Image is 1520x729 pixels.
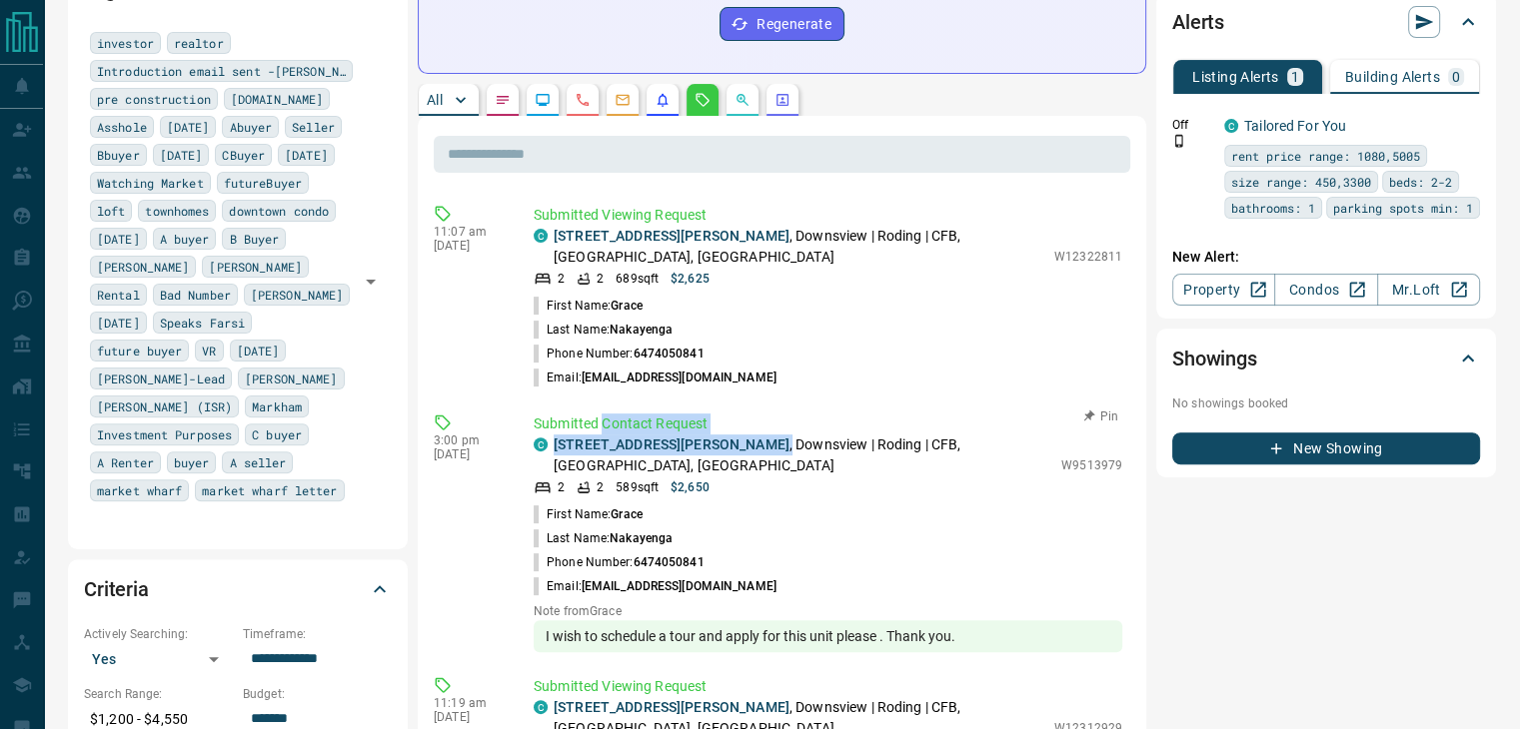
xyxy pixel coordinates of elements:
span: parking spots min: 1 [1333,198,1473,218]
p: W12322811 [1054,248,1122,266]
p: , Downsview | Roding | CFB, [GEOGRAPHIC_DATA], [GEOGRAPHIC_DATA] [554,434,1051,476]
span: futureBuyer [224,173,302,193]
svg: Requests [695,92,711,108]
span: A Renter [97,452,154,472]
p: Timeframe: [243,625,392,643]
span: [DATE] [237,341,280,361]
svg: Calls [575,92,591,108]
p: No showings booked [1172,394,1480,412]
span: 6474050841 [633,555,704,569]
span: [PERSON_NAME] [209,257,301,277]
p: Phone Number: [534,345,705,363]
span: pre construction [97,89,211,109]
span: B Buyer [229,229,279,249]
span: bathrooms: 1 [1231,198,1315,218]
span: rent price range: 1080,5005 [1231,146,1420,166]
h2: Criteria [84,573,149,605]
p: , Downsview | Roding | CFB, [GEOGRAPHIC_DATA], [GEOGRAPHIC_DATA] [554,226,1044,268]
span: Nakayenga [610,531,673,545]
p: First Name: [534,505,643,523]
p: 2 [558,270,565,288]
span: [PERSON_NAME] [251,285,343,305]
div: Showings [1172,335,1480,382]
span: investor [97,33,154,53]
span: A seller [229,452,286,472]
span: [EMAIL_ADDRESS][DOMAIN_NAME] [582,579,776,593]
button: Regenerate [720,7,844,41]
p: Email: [534,368,776,386]
svg: Opportunities [735,92,751,108]
span: Asshole [97,117,147,137]
p: [DATE] [434,447,504,461]
a: Condos [1274,274,1377,306]
p: 1 [1291,70,1299,84]
p: Budget: [243,685,392,703]
span: loft [97,201,125,221]
h2: Showings [1172,343,1257,374]
div: I wish to schedule a tour and apply for this unit please . Thank you. [534,620,1122,652]
svg: Emails [615,92,631,108]
span: Seller [292,117,335,137]
div: Criteria [84,565,392,613]
p: W9513979 [1061,456,1122,474]
p: Actively Searching: [84,625,233,643]
div: condos.ca [1224,119,1238,133]
span: Introduction email sent -[PERSON_NAME] [97,61,346,81]
p: Submitted Viewing Request [534,676,1122,697]
p: Note from Grace [534,604,1122,618]
p: $2,625 [671,270,710,288]
span: [PERSON_NAME] [245,368,337,388]
p: 689 sqft [616,270,659,288]
span: Bad Number [160,285,231,305]
p: All [427,93,443,107]
p: Email: [534,577,776,595]
span: Abuyer [229,117,272,137]
div: condos.ca [534,437,548,451]
span: market wharf [97,480,182,500]
p: 2 [597,478,604,496]
p: Submitted Viewing Request [534,205,1122,226]
div: Yes [84,643,233,675]
span: A buyer [160,229,210,249]
p: 589 sqft [616,478,659,496]
span: Watching Market [97,173,204,193]
svg: Agent Actions [774,92,790,108]
p: 3:00 pm [434,433,504,447]
span: Grace [611,507,643,521]
p: 2 [597,270,604,288]
p: Listing Alerts [1192,70,1279,84]
span: Speaks Farsi [160,313,245,333]
button: Open [357,268,385,296]
span: buyer [174,452,210,472]
p: 0 [1452,70,1460,84]
span: [EMAIL_ADDRESS][DOMAIN_NAME] [582,370,776,384]
span: realtor [174,33,224,53]
span: [PERSON_NAME]-Lead [97,368,225,388]
p: Last Name: [534,529,673,547]
a: [STREET_ADDRESS][PERSON_NAME] [554,436,789,452]
p: Phone Number: [534,553,705,571]
span: beds: 2-2 [1389,172,1452,192]
a: [STREET_ADDRESS][PERSON_NAME] [554,228,789,244]
h2: Alerts [1172,6,1224,38]
span: C buyer [252,424,302,444]
span: downtown condo [229,201,329,221]
p: 2 [558,478,565,496]
p: First Name: [534,297,643,315]
span: [DATE] [97,229,140,249]
button: Pin [1072,407,1130,425]
a: [STREET_ADDRESS][PERSON_NAME] [554,699,789,715]
p: Search Range: [84,685,233,703]
svg: Lead Browsing Activity [535,92,551,108]
span: [DATE] [160,145,203,165]
p: New Alert: [1172,247,1480,268]
span: Nakayenga [610,323,673,337]
a: Tailored For You [1244,118,1346,134]
span: CBuyer [222,145,265,165]
p: [DATE] [434,710,504,724]
span: townhomes [145,201,209,221]
p: [DATE] [434,239,504,253]
span: Investment Purposes [97,424,232,444]
a: Mr.Loft [1377,274,1480,306]
p: $2,650 [671,478,710,496]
